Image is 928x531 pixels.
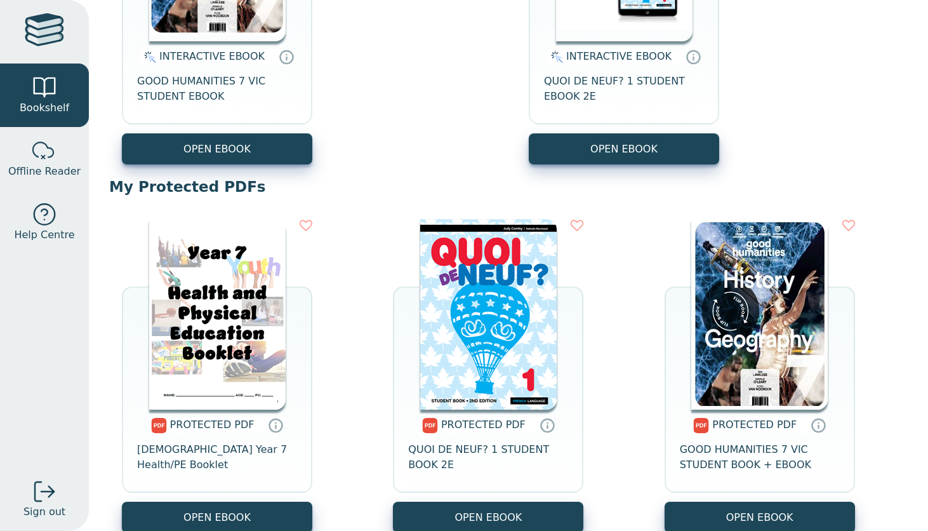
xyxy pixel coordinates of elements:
span: Offline Reader [8,164,81,179]
span: Help Centre [14,227,74,243]
span: PROTECTED PDF [441,419,526,431]
span: GOOD HUMANITIES 7 VIC STUDENT BOOK + EBOOK [680,442,840,473]
img: interactive.svg [547,50,563,65]
span: Sign out [23,504,65,520]
span: [DEMOGRAPHIC_DATA] Year 7 Health/PE Booklet [137,442,297,473]
span: INTERACTIVE EBOOK [159,50,265,62]
p: My Protected PDFs [109,177,908,196]
a: Protected PDFs cannot be printed, copied or shared. They can be accessed online through Education... [811,417,826,433]
span: GOOD HUMANITIES 7 VIC STUDENT EBOOK [137,74,297,104]
img: 936b9c57-0683-4d04-b51b-1323471cdb8c.png [420,219,557,410]
a: Protected PDFs cannot be printed, copied or shared. They can be accessed online through Education... [268,417,283,433]
img: interactive.svg [140,50,156,65]
button: OPEN EBOOK [529,133,719,165]
img: 00d3755d-359d-4aa5-9593-8de814572729.png [691,219,828,410]
span: QUOI DE NEUF? 1 STUDENT BOOK 2E [408,442,568,473]
img: pdf.svg [693,418,709,433]
span: PROTECTED PDF [170,419,255,431]
a: Interactive eBooks are accessed online via the publisher’s portal. They contain interactive resou... [279,49,294,64]
span: INTERACTIVE EBOOK [566,50,672,62]
span: PROTECTED PDF [712,419,797,431]
span: Bookshelf [20,100,69,116]
span: QUOI DE NEUF? 1 STUDENT EBOOK 2E [544,74,704,104]
button: OPEN EBOOK [122,133,312,165]
img: pdf.svg [151,418,167,433]
img: 24cf4832-f809-468d-810c-fa4408d48fa2.png [149,219,286,410]
a: Interactive eBooks are accessed online via the publisher’s portal. They contain interactive resou... [686,49,701,64]
a: Protected PDFs cannot be printed, copied or shared. They can be accessed online through Education... [540,417,555,433]
img: pdf.svg [422,418,438,433]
